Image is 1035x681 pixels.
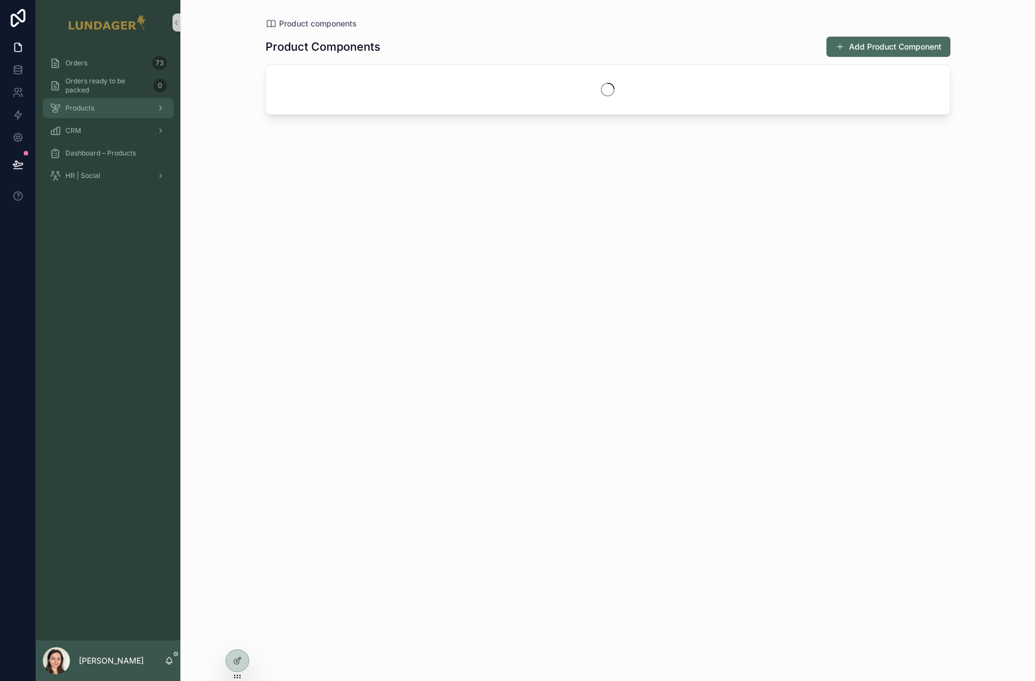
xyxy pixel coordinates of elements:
[65,171,100,180] span: HR | Social
[43,166,174,186] a: HR | Social
[153,79,167,92] div: 0
[65,149,136,158] span: Dashboard – Products
[65,59,87,68] span: Orders
[826,37,950,57] button: Add Product Component
[266,18,357,29] a: Product components
[36,45,180,201] div: scrollable content
[43,53,174,73] a: Orders73
[43,98,174,118] a: Products
[79,655,144,666] p: [PERSON_NAME]
[65,126,81,135] span: CRM
[43,143,174,163] a: Dashboard – Products
[43,121,174,141] a: CRM
[43,75,174,96] a: Orders ready to be packed0
[68,14,148,32] img: App logo
[266,39,381,55] h1: Product Components
[65,104,94,113] span: Products
[279,18,357,29] span: Product components
[152,56,167,70] div: 73
[65,77,149,95] span: Orders ready to be packed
